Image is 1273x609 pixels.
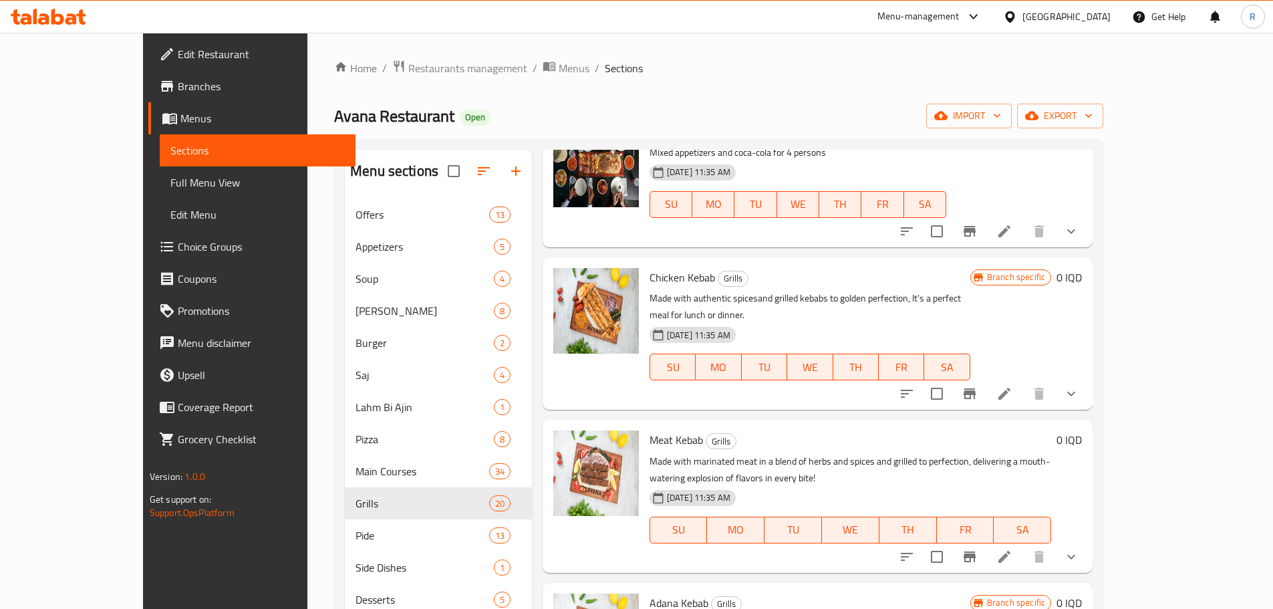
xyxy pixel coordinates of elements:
[494,273,510,285] span: 4
[178,46,345,62] span: Edit Restaurant
[345,552,532,584] div: Side Dishes1
[494,337,510,350] span: 2
[793,358,827,377] span: WE
[356,399,494,415] span: Lahm Bi Ajin
[345,295,532,327] div: [PERSON_NAME]8
[345,487,532,519] div: Grills20
[350,161,438,181] h2: Menu sections
[924,354,970,380] button: SA
[923,380,951,408] span: Select to update
[334,59,1103,77] nav: breadcrumb
[178,271,345,287] span: Coupons
[345,263,532,295] div: Soup4
[356,303,494,319] div: Gus
[494,433,510,446] span: 8
[787,354,833,380] button: WE
[884,358,919,377] span: FR
[494,271,511,287] div: items
[982,271,1050,283] span: Branch specific
[468,155,500,187] span: Sort sections
[706,434,736,449] span: Grills
[356,367,494,383] span: Saj
[489,527,511,543] div: items
[1023,541,1055,573] button: delete
[662,491,736,504] span: [DATE] 11:35 AM
[923,543,951,571] span: Select to update
[650,144,946,161] p: Mixed appetizers and coca-cola for 4 persons
[494,562,510,574] span: 1
[1056,431,1082,449] h6: 0 IQD
[489,207,511,223] div: items
[926,104,1012,128] button: import
[490,465,510,478] span: 34
[891,215,923,247] button: sort-choices
[879,354,924,380] button: FR
[160,199,356,231] a: Edit Menu
[1055,215,1087,247] button: show more
[718,271,748,287] div: Grills
[356,495,488,511] span: Grills
[160,166,356,199] a: Full Menu View
[345,199,532,231] div: Offers13
[170,142,345,158] span: Sections
[356,207,488,223] span: Offers
[334,60,377,76] a: Home
[150,504,235,521] a: Support.OpsPlatform
[178,335,345,351] span: Menu disclaimer
[650,290,970,324] p: Made with authentic spicesand grilled kebabs to golden perfection, It's a perfect meal for lunch ...
[382,60,387,76] li: /
[706,433,736,449] div: Grills
[747,358,782,377] span: TU
[1023,378,1055,410] button: delete
[692,191,734,218] button: MO
[440,157,468,185] span: Select all sections
[877,9,960,25] div: Menu-management
[891,378,923,410] button: sort-choices
[822,517,879,543] button: WE
[148,295,356,327] a: Promotions
[605,60,643,76] span: Sections
[734,191,776,218] button: TU
[891,541,923,573] button: sort-choices
[954,215,986,247] button: Branch-specific-item
[494,241,510,253] span: 5
[180,110,345,126] span: Menus
[879,517,937,543] button: TH
[1250,9,1256,24] span: R
[494,560,511,576] div: items
[178,78,345,94] span: Branches
[356,527,488,543] span: Pide
[698,195,729,214] span: MO
[707,517,764,543] button: MO
[345,519,532,552] div: Pide13
[345,231,532,263] div: Appetizers5
[742,354,787,380] button: TU
[770,520,817,539] span: TU
[184,468,205,485] span: 1.0.0
[1022,9,1111,24] div: [GEOGRAPHIC_DATA]
[1063,223,1079,239] svg: Show Choices
[356,239,494,255] span: Appetizers
[345,455,532,487] div: Main Courses34
[356,303,494,319] span: [PERSON_NAME]
[909,195,941,214] span: SA
[178,303,345,319] span: Promotions
[150,468,182,485] span: Version:
[148,391,356,423] a: Coverage Report
[553,268,639,354] img: Chicken Kebab
[494,367,511,383] div: items
[954,541,986,573] button: Branch-specific-item
[489,495,511,511] div: items
[885,520,932,539] span: TH
[533,60,537,76] li: /
[494,239,511,255] div: items
[356,560,494,576] span: Side Dishes
[170,174,345,191] span: Full Menu View
[334,101,454,131] span: Avana Restaurant
[356,271,494,287] div: Soup
[954,378,986,410] button: Branch-specific-item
